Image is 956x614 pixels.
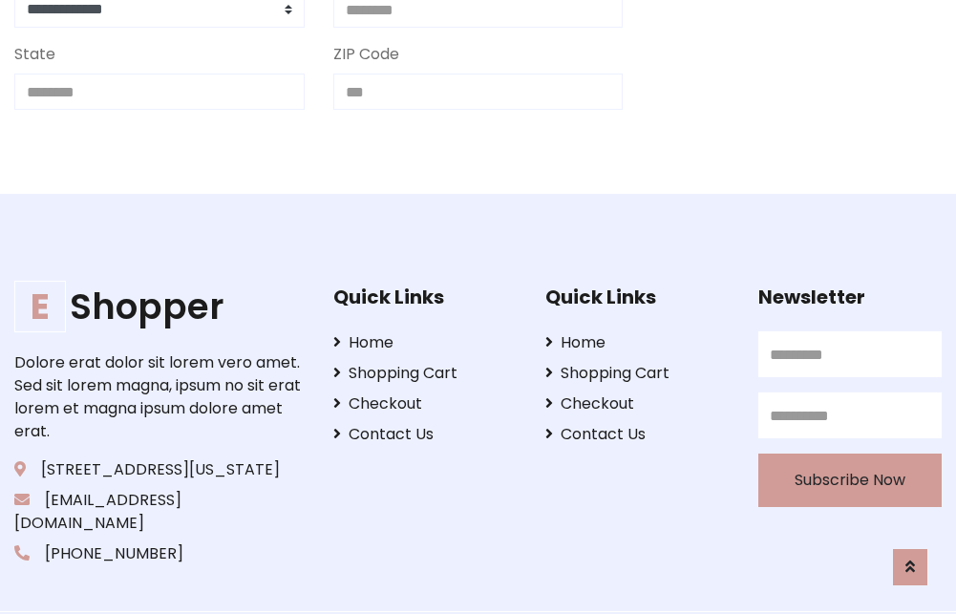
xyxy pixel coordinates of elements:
a: Shopping Cart [545,362,729,385]
p: [PHONE_NUMBER] [14,542,304,565]
a: Contact Us [333,423,517,446]
h5: Quick Links [333,286,517,308]
h1: Shopper [14,286,304,328]
a: Home [333,331,517,354]
h5: Newsletter [758,286,942,308]
a: Checkout [333,392,517,415]
label: ZIP Code [333,43,399,66]
p: Dolore erat dolor sit lorem vero amet. Sed sit lorem magna, ipsum no sit erat lorem et magna ipsu... [14,351,304,443]
a: Contact Us [545,423,729,446]
a: Home [545,331,729,354]
span: E [14,281,66,332]
p: [STREET_ADDRESS][US_STATE] [14,458,304,481]
label: State [14,43,55,66]
h5: Quick Links [545,286,729,308]
p: [EMAIL_ADDRESS][DOMAIN_NAME] [14,489,304,535]
a: EShopper [14,286,304,328]
a: Shopping Cart [333,362,517,385]
a: Checkout [545,392,729,415]
button: Subscribe Now [758,454,942,507]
